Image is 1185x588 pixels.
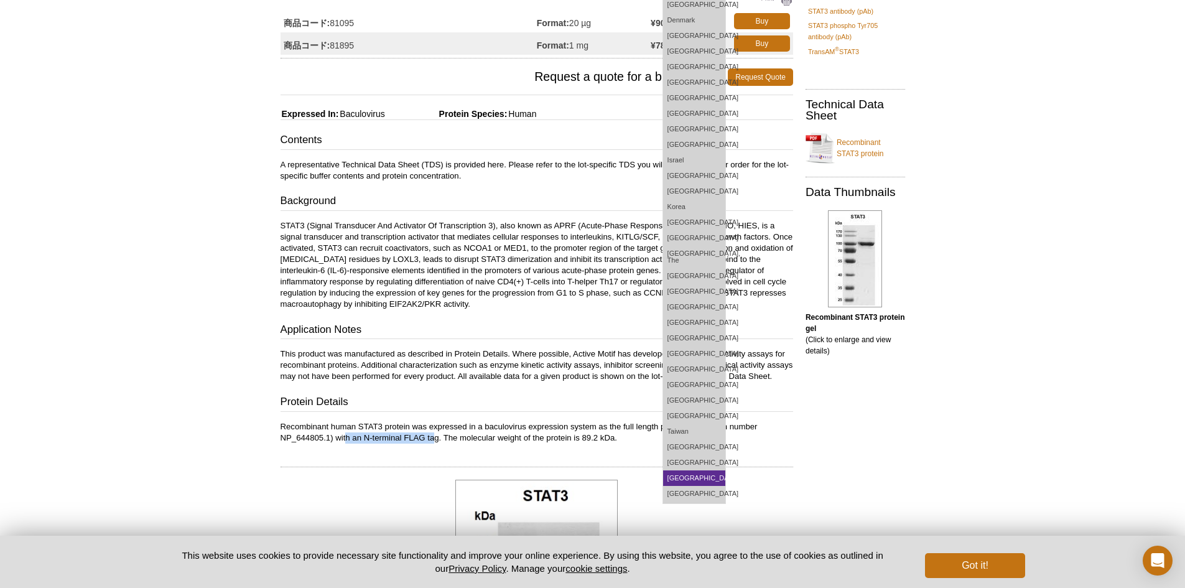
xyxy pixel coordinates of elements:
a: [GEOGRAPHIC_DATA] [663,59,725,75]
sup: ® [835,46,839,52]
span: Expressed In: [281,109,339,119]
img: Recombinant STAT3 protein gel [828,210,882,307]
span: Baculovirus [338,109,384,119]
a: [GEOGRAPHIC_DATA] [663,75,725,90]
button: cookie settings [565,563,627,574]
span: Protein Species: [388,109,508,119]
a: [GEOGRAPHIC_DATA] [663,315,725,330]
strong: 商品コード: [284,17,330,29]
h3: Application Notes [281,322,793,340]
a: [GEOGRAPHIC_DATA] [663,184,725,199]
a: TransAM®STAT3 [808,46,859,57]
a: Denmark [663,12,725,28]
strong: ¥788,500 [651,40,687,51]
a: [GEOGRAPHIC_DATA] [663,486,725,502]
a: STAT3 phospho Tyr705 antibody (pAb) [808,20,903,42]
a: Taiwan [663,424,725,439]
a: [GEOGRAPHIC_DATA] [663,393,725,408]
td: 1 mg [537,32,651,55]
a: [GEOGRAPHIC_DATA] [663,121,725,137]
b: Recombinant STAT3 protein gel [806,313,905,333]
td: 81095 [281,10,537,32]
a: [GEOGRAPHIC_DATA] [663,439,725,455]
h2: Data Thumbnails [806,187,905,198]
p: A representative Technical Data Sheet (TDS) is provided here. Please refer to the lot-specific TD... [281,159,793,182]
p: This product was manufactured as described in Protein Details. Where possible, Active Motif has d... [281,348,793,382]
a: STAT3 antibody (pAb) [808,6,873,17]
strong: ¥90,000 [651,17,682,29]
a: [GEOGRAPHIC_DATA] [663,230,725,246]
a: [GEOGRAPHIC_DATA] [663,362,725,377]
a: [GEOGRAPHIC_DATA] [663,330,725,346]
a: Buy [734,13,790,29]
a: [GEOGRAPHIC_DATA] [663,268,725,284]
a: [GEOGRAPHIC_DATA] [663,28,725,44]
a: [GEOGRAPHIC_DATA] [663,455,725,470]
h3: Background [281,194,793,211]
strong: Format: [537,40,569,51]
button: Got it! [925,553,1025,578]
a: [GEOGRAPHIC_DATA] [663,168,725,184]
span: Request a quote for a bulk order [281,68,728,86]
strong: Format: [537,17,569,29]
td: 81895 [281,32,537,55]
p: (Click to enlarge and view details) [806,312,905,357]
td: 20 µg [537,10,651,32]
p: STAT3 (Signal Transducer And Activator Of Transcription 3), also known as APRF (Acute-Phase Respo... [281,220,793,310]
strong: 商品コード: [284,40,330,51]
a: Israel [663,152,725,168]
h2: Technical Data Sheet [806,99,905,121]
a: [GEOGRAPHIC_DATA] [663,215,725,230]
a: [GEOGRAPHIC_DATA] [663,44,725,59]
a: Request Quote [728,68,793,86]
div: Open Intercom Messenger [1143,546,1173,576]
a: Buy [734,35,790,52]
a: [GEOGRAPHIC_DATA] [663,377,725,393]
a: [GEOGRAPHIC_DATA] [663,106,725,121]
p: This website uses cookies to provide necessary site functionality and improve your online experie... [160,549,905,575]
h3: Contents [281,133,793,150]
p: Recombinant human STAT3 protein was expressed in a baculovirus expression system as the full leng... [281,421,793,444]
a: [GEOGRAPHIC_DATA], The [663,246,725,268]
a: [GEOGRAPHIC_DATA] [663,284,725,299]
a: [GEOGRAPHIC_DATA] [663,408,725,424]
a: [GEOGRAPHIC_DATA] [663,90,725,106]
h3: Protein Details [281,394,793,412]
a: [GEOGRAPHIC_DATA] [663,470,725,486]
a: Korea [663,199,725,215]
a: Privacy Policy [448,563,506,574]
a: [GEOGRAPHIC_DATA] [663,299,725,315]
a: Recombinant STAT3 protein [806,129,905,167]
span: Human [507,109,536,119]
a: [GEOGRAPHIC_DATA] [663,346,725,362]
a: [GEOGRAPHIC_DATA] [663,137,725,152]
